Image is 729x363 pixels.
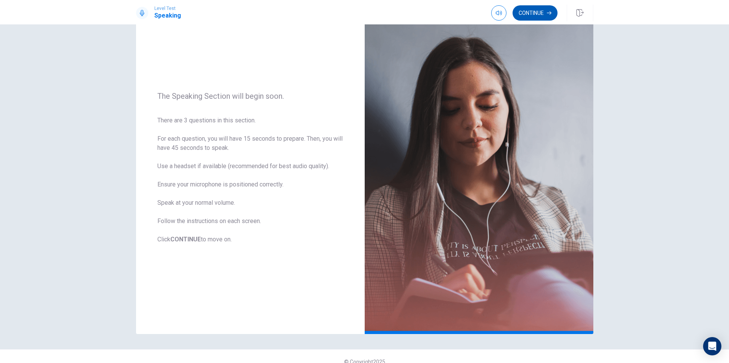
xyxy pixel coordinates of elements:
button: Continue [513,5,558,21]
img: speaking intro [365,2,593,334]
span: The Speaking Section will begin soon. [157,92,343,101]
span: Level Test [154,6,181,11]
h1: Speaking [154,11,181,20]
div: Open Intercom Messenger [703,337,721,355]
span: There are 3 questions in this section. For each question, you will have 15 seconds to prepare. Th... [157,116,343,244]
b: CONTINUE [170,236,201,243]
